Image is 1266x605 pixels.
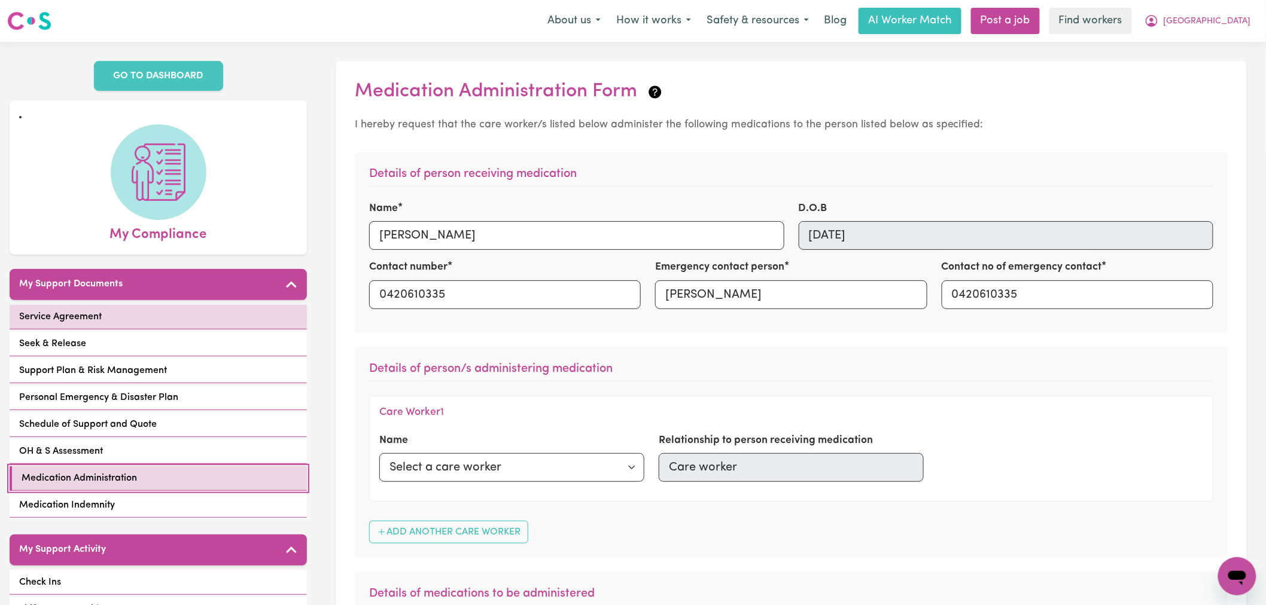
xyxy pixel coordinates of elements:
[19,279,123,290] h5: My Support Documents
[540,8,608,33] button: About us
[19,310,102,324] span: Service Agreement
[10,439,307,464] a: OH & S Assessment
[971,8,1040,34] a: Post a job
[10,269,307,300] button: My Support Documents
[10,332,307,356] a: Seek & Release
[10,412,307,437] a: Schedule of Support and Quote
[10,570,307,595] a: Check Ins
[699,8,817,33] button: Safety & resources
[369,201,398,216] label: Name
[799,201,827,216] label: D.O.B
[10,534,307,566] button: My Support Activity
[369,259,448,275] label: Contact number
[859,8,961,34] a: AI Worker Match
[608,8,699,33] button: How it works
[369,167,1213,187] h3: Details of person receiving medication
[19,544,106,555] h5: My Support Activity
[19,444,103,459] span: OH & S Assessment
[10,466,307,491] a: Medication Administration
[1164,15,1251,28] span: [GEOGRAPHIC_DATA]
[942,259,1102,275] label: Contact no of emergency contact
[355,117,1228,133] p: I hereby request that the care worker/s listed below administer the following medications to the ...
[110,220,207,245] span: My Compliance
[379,406,444,418] h4: Care Worker 1
[10,493,307,518] a: Medication Indemnity
[655,259,784,275] label: Emergency contact person
[1218,557,1256,595] iframe: Button to launch messaging window
[22,471,137,485] span: Medication Administration
[10,359,307,383] a: Support Plan & Risk Management
[355,80,1228,103] h2: Medication Administration Form
[817,8,854,34] a: Blog
[19,337,86,351] span: Seek & Release
[369,362,1213,381] h3: Details of person/s administering medication
[10,386,307,410] a: Personal Emergency & Disaster Plan
[659,433,873,448] label: Relationship to person receiving medication
[7,7,51,35] a: Careseekers logo
[19,124,297,245] a: My Compliance
[19,363,167,378] span: Support Plan & Risk Management
[19,390,178,405] span: Personal Emergency & Disaster Plan
[7,10,51,32] img: Careseekers logo
[1049,8,1132,34] a: Find workers
[19,575,61,589] span: Check Ins
[19,498,115,512] span: Medication Indemnity
[1137,8,1259,33] button: My Account
[10,305,307,329] a: Service Agreement
[19,417,157,432] span: Schedule of Support and Quote
[369,521,528,543] button: Add Another Care Worker
[379,433,408,448] label: Name
[94,61,223,91] a: GO TO DASHBOARD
